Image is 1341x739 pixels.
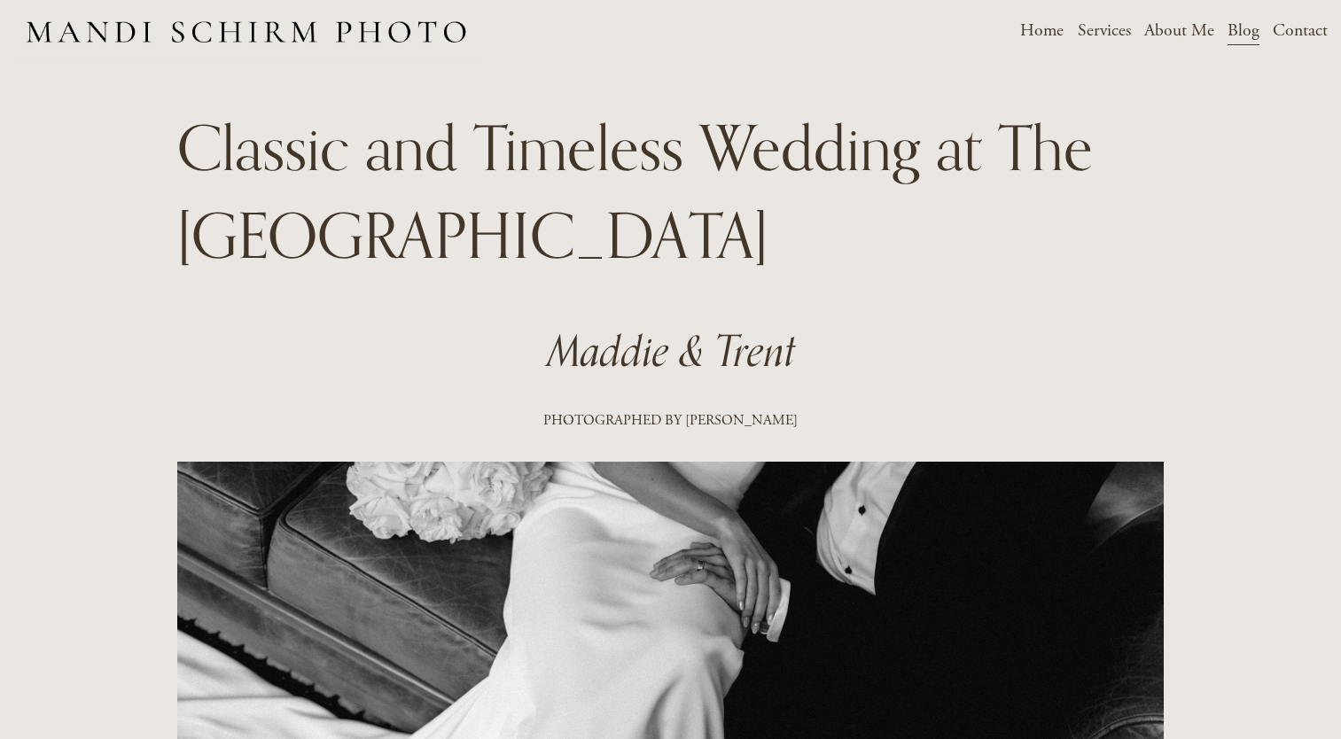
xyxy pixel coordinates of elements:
[1144,15,1214,46] a: About Me
[1078,15,1131,46] a: folder dropdown
[13,2,479,61] img: Des Moines Wedding Photographer - Mandi Schirm Photo
[1273,15,1328,46] a: Contact
[1020,15,1064,46] a: Home
[177,409,1163,432] p: PHOTOGRAPHED BY [PERSON_NAME]
[1078,17,1131,44] span: Services
[1228,15,1259,46] a: Blog
[547,317,795,387] em: Maddie & Trent
[177,104,1163,278] h1: Classic and Timeless Wedding at The [GEOGRAPHIC_DATA]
